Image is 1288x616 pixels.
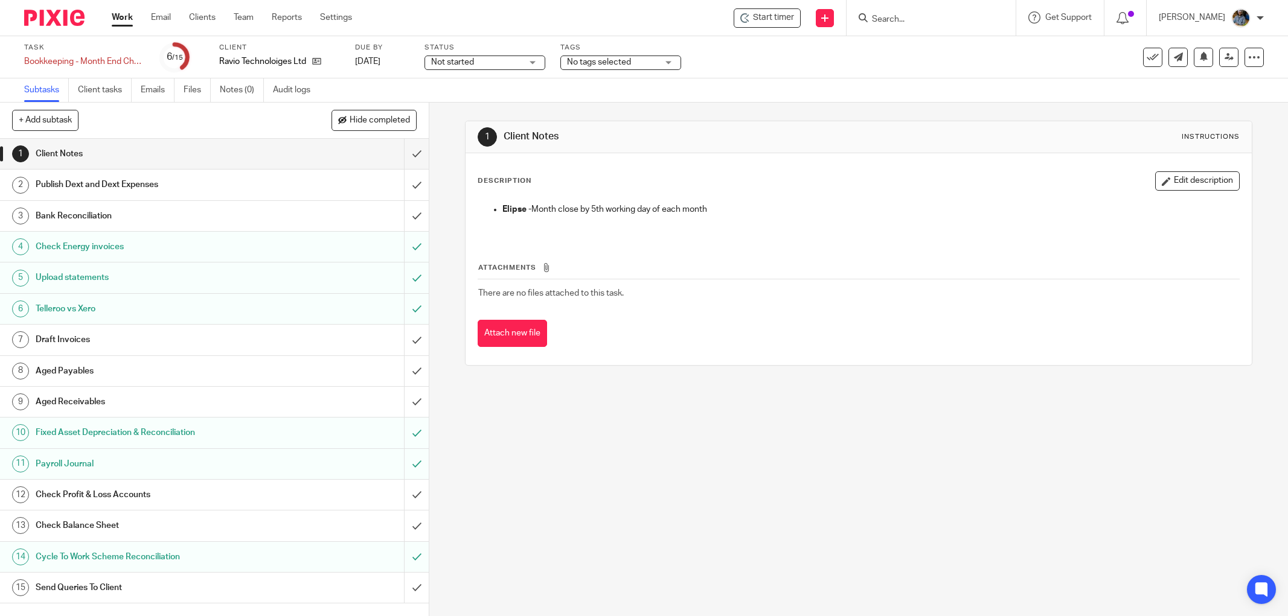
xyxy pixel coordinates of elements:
[12,579,29,596] div: 15
[36,331,274,349] h1: Draft Invoices
[1182,132,1240,142] div: Instructions
[24,43,145,52] label: Task
[12,208,29,224] div: 3
[560,43,681,52] label: Tags
[753,11,794,24] span: Start timer
[320,11,352,24] a: Settings
[1159,11,1225,24] p: [PERSON_NAME]
[12,110,78,130] button: + Add subtask
[36,145,274,163] h1: Client Notes
[167,50,183,64] div: 6
[36,362,274,380] h1: Aged Payables
[36,393,274,411] h1: Aged Receivables
[24,56,145,68] div: Bookkeeping - Month End Checks
[502,203,1239,215] p: Month close by 5th working day of each month
[12,548,29,565] div: 14
[36,455,274,473] h1: Payroll Journal
[234,11,254,24] a: Team
[332,110,417,130] button: Hide completed
[12,393,29,410] div: 9
[1155,171,1240,191] button: Edit description
[478,176,531,186] p: Description
[36,207,274,225] h1: Bank Reconciliation
[478,320,547,347] button: Attach new file
[36,579,274,597] h1: Send Queries To Client
[36,300,274,318] h1: Telleroo vs Xero
[431,58,474,66] span: Not started
[12,270,29,287] div: 5
[36,486,274,504] h1: Check Profit & Loss Accounts
[36,424,274,442] h1: Fixed Asset Depreciation & Reconciliation
[272,11,302,24] a: Reports
[12,331,29,348] div: 7
[1231,8,1251,28] img: Jaskaran%20Singh.jpeg
[36,516,274,535] h1: Check Balance Sheet
[220,78,264,102] a: Notes (0)
[355,57,380,66] span: [DATE]
[36,548,274,566] h1: Cycle To Work Scheme Reconciliation
[425,43,545,52] label: Status
[502,205,531,214] strong: Elipse -
[36,238,274,256] h1: Check Energy invoices
[504,130,885,143] h1: Client Notes
[151,11,171,24] a: Email
[871,14,979,25] input: Search
[478,289,624,297] span: There are no files attached to this task.
[12,300,29,317] div: 6
[36,176,274,194] h1: Publish Dext and Dext Expenses
[12,486,29,503] div: 12
[219,43,340,52] label: Client
[36,268,274,287] h1: Upload statements
[12,424,29,441] div: 10
[24,78,69,102] a: Subtasks
[12,517,29,534] div: 13
[350,116,410,125] span: Hide completed
[478,264,536,271] span: Attachments
[567,58,631,66] span: No tags selected
[734,8,801,28] div: Ravio Technoloiges Ltd - Bookkeeping - Month End Checks
[12,238,29,255] div: 4
[12,456,29,472] div: 11
[189,11,216,24] a: Clients
[12,145,29,162] div: 1
[478,127,497,147] div: 1
[24,10,85,26] img: Pixie
[1045,13,1092,22] span: Get Support
[184,78,211,102] a: Files
[12,363,29,379] div: 8
[78,78,132,102] a: Client tasks
[12,177,29,194] div: 2
[355,43,409,52] label: Due by
[172,54,183,61] small: /15
[112,11,133,24] a: Work
[141,78,175,102] a: Emails
[219,56,306,68] p: Ravio Technoloiges Ltd
[273,78,319,102] a: Audit logs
